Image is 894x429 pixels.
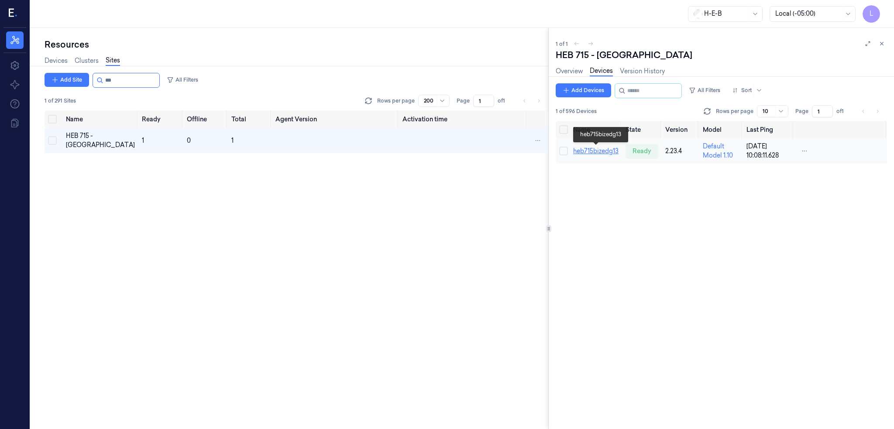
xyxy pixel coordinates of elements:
[45,38,548,51] div: Resources
[66,131,135,150] div: HEB 715 - [GEOGRAPHIC_DATA]
[559,147,568,155] button: Select row
[556,83,611,97] button: Add Devices
[519,95,545,107] nav: pagination
[620,67,665,76] a: Version History
[556,49,692,61] div: HEB 715 - [GEOGRAPHIC_DATA]
[163,73,202,87] button: All Filters
[48,115,57,124] button: Select all
[106,56,120,66] a: Sites
[685,83,724,97] button: All Filters
[142,137,144,144] span: 1
[498,97,512,105] span: of 1
[138,110,183,128] th: Ready
[45,56,68,65] a: Devices
[573,147,619,155] a: heb715bizedg13
[836,107,850,115] span: of 1
[228,110,272,128] th: Total
[272,110,399,128] th: Agent Version
[570,121,622,138] th: Name
[45,97,76,105] span: 1 of 291 Sites
[743,121,794,138] th: Last Ping
[622,121,662,138] th: State
[716,107,753,115] p: Rows per page
[187,137,191,144] span: 0
[48,136,57,145] button: Select row
[857,105,884,117] nav: pagination
[231,137,234,144] span: 1
[626,144,658,158] div: ready
[377,97,415,105] p: Rows per page
[795,107,808,115] span: Page
[703,142,739,160] div: Default Model 1.10
[556,107,597,115] span: 1 of 596 Devices
[746,142,791,160] div: [DATE] 10:08:11.628
[665,147,696,156] div: 2.23.4
[559,125,568,134] button: Select all
[457,97,470,105] span: Page
[183,110,228,128] th: Offline
[556,40,568,48] span: 1 of 1
[75,56,99,65] a: Clusters
[399,110,527,128] th: Activation time
[556,67,583,76] a: Overview
[699,121,743,138] th: Model
[45,73,89,87] button: Add Site
[863,5,880,23] button: L
[662,121,699,138] th: Version
[590,66,613,76] a: Devices
[62,110,138,128] th: Name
